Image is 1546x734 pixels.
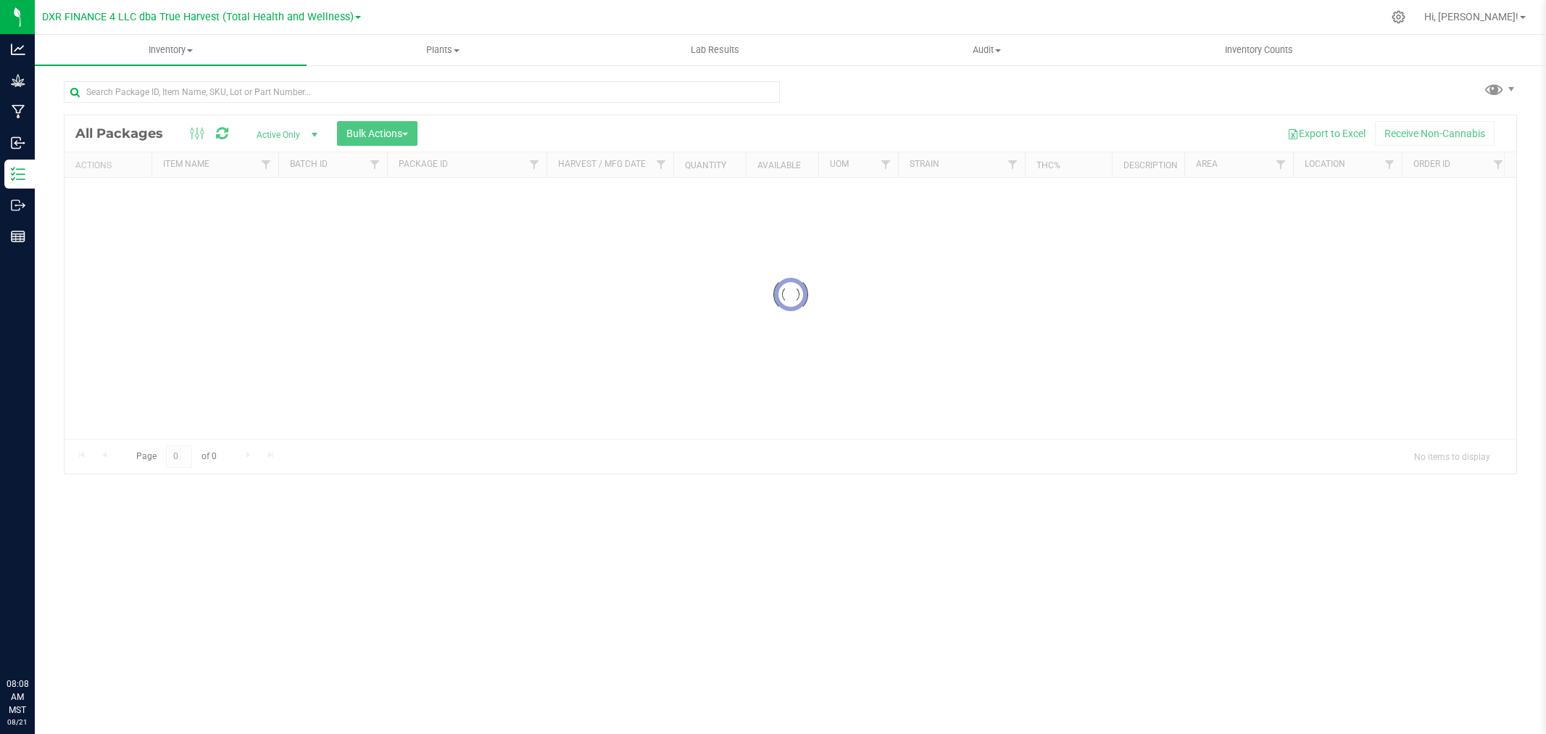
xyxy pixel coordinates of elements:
p: 08/21 [7,717,28,727]
a: Plants [307,35,578,65]
a: Audit [851,35,1123,65]
span: Audit [852,44,1122,57]
input: Search Package ID, Item Name, SKU, Lot or Part Number... [64,81,780,103]
span: Plants [307,44,578,57]
inline-svg: Manufacturing [11,104,25,119]
inline-svg: Inventory [11,167,25,181]
span: Hi, [PERSON_NAME]! [1424,11,1518,22]
p: 08:08 AM MST [7,677,28,717]
div: Manage settings [1389,10,1408,24]
a: Lab Results [579,35,851,65]
span: Inventory [35,44,307,57]
inline-svg: Outbound [11,198,25,213]
inline-svg: Analytics [11,42,25,57]
span: Lab Results [671,44,759,57]
a: Inventory [35,35,307,65]
span: DXR FINANCE 4 LLC dba True Harvest (Total Health and Wellness) [42,11,354,23]
inline-svg: Inbound [11,136,25,150]
span: Inventory Counts [1205,44,1313,57]
inline-svg: Grow [11,73,25,88]
a: Inventory Counts [1123,35,1395,65]
inline-svg: Reports [11,229,25,244]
